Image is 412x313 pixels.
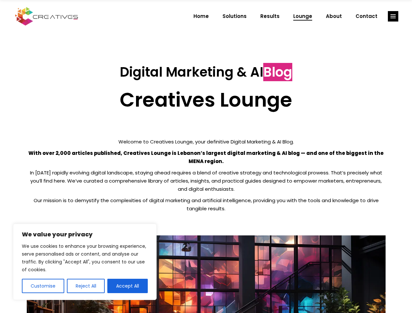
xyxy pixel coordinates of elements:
[28,150,384,165] strong: With over 2,000 articles published, Creatives Lounge is Lebanon’s largest digital marketing & AI ...
[22,231,148,238] p: We value your privacy
[349,8,384,25] a: Contact
[356,8,377,25] span: Contact
[263,63,292,81] span: Blog
[27,169,386,193] p: In [DATE] rapidly evolving digital landscape, staying ahead requires a blend of creative strategy...
[27,196,386,213] p: Our mission is to demystify the complexities of digital marketing and artificial intelligence, pr...
[187,8,216,25] a: Home
[27,138,386,146] p: Welcome to Creatives Lounge, your definitive Digital Marketing & AI Blog.
[319,8,349,25] a: About
[326,8,342,25] span: About
[14,6,80,26] img: Creatives
[286,8,319,25] a: Lounge
[253,8,286,25] a: Results
[22,279,64,293] button: Customise
[27,64,386,80] h3: Digital Marketing & AI
[27,88,386,112] h2: Creatives Lounge
[260,8,280,25] span: Results
[222,8,247,25] span: Solutions
[13,224,157,300] div: We value your privacy
[293,8,312,25] span: Lounge
[22,242,148,274] p: We use cookies to enhance your browsing experience, serve personalised ads or content, and analys...
[388,11,398,22] a: link
[107,279,148,293] button: Accept All
[193,8,209,25] span: Home
[67,279,105,293] button: Reject All
[216,8,253,25] a: Solutions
